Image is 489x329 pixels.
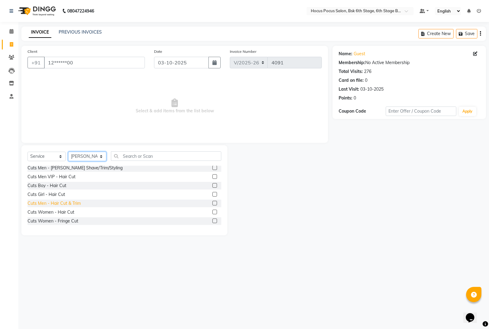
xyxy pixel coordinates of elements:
div: 0 [365,77,367,84]
div: Membership: [339,60,365,66]
div: Coupon Code [339,108,386,114]
div: Cuts Girl - Hair Cut [28,191,65,198]
div: Last Visit: [339,86,359,92]
button: Apply [459,107,476,116]
div: Cuts Men VIP - Hair Cut [28,174,75,180]
b: 08047224946 [67,2,94,20]
div: Cuts Men - [PERSON_NAME] Shave/Trim/Styling [28,165,123,171]
img: logo [16,2,57,20]
div: Cuts Men - Hair Cut & Trim [28,200,81,207]
button: Create New [418,29,454,38]
div: 03-10-2025 [360,86,384,92]
button: +91 [28,57,45,68]
div: Name: [339,51,352,57]
div: Cuts Boy - Hair Cut [28,183,66,189]
button: Save [456,29,477,38]
div: Card on file: [339,77,364,84]
div: Cuts Women - Hair Cut [28,209,74,215]
div: 276 [364,68,371,75]
a: PREVIOUS INVOICES [59,29,102,35]
div: 0 [354,95,356,101]
a: INVOICE [29,27,51,38]
div: Points: [339,95,352,101]
span: Select & add items from the list below [28,76,322,137]
a: Guest [354,51,365,57]
iframe: chat widget [463,305,483,323]
div: Total Visits: [339,68,363,75]
label: Date [154,49,162,54]
div: Cuts Women - Fringe Cut [28,218,78,224]
label: Invoice Number [230,49,256,54]
input: Search or Scan [111,151,221,161]
input: Enter Offer / Coupon Code [386,107,456,116]
input: Search by Name/Mobile/Email/Code [44,57,145,68]
div: No Active Membership [339,60,480,66]
label: Client [28,49,37,54]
